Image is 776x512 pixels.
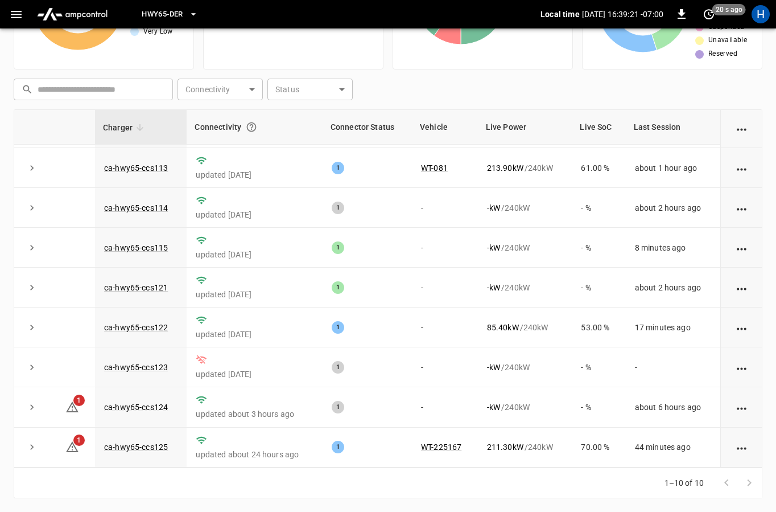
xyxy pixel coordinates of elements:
a: ca-hwy65-ccs114 [104,203,168,212]
p: updated [DATE] [196,289,313,300]
div: 1 [332,281,344,294]
a: 1 [65,402,79,411]
p: updated [DATE] [196,329,313,340]
div: action cell options [734,122,749,134]
div: / 240 kW [487,362,563,373]
a: ca-hwy65-ccs113 [104,163,168,173]
div: action cell options [734,202,749,214]
a: ca-hwy65-ccs115 [104,243,168,252]
th: Last Session [626,110,720,145]
td: 44 minutes ago [626,428,720,468]
div: / 240 kW [487,202,563,214]
span: Reserved [708,48,737,60]
p: - kW [487,282,500,293]
div: / 240 kW [487,162,563,174]
td: about 1 hour ago [626,148,720,188]
p: updated about 24 hours ago [196,449,313,460]
p: updated [DATE] [196,368,313,380]
td: - [412,268,478,308]
div: Connectivity [195,117,314,137]
a: 1 [65,442,79,451]
p: updated about 3 hours ago [196,408,313,420]
div: action cell options [734,402,749,413]
a: ca-hwy65-ccs121 [104,283,168,292]
div: action cell options [734,362,749,373]
td: 17 minutes ago [626,308,720,347]
button: expand row [23,439,40,456]
a: ca-hwy65-ccs125 [104,443,168,452]
p: 85.40 kW [487,322,519,333]
p: - kW [487,402,500,413]
td: - [412,387,478,427]
th: Connector Status [323,110,412,145]
p: Local time [540,9,580,20]
div: action cell options [734,242,749,253]
a: WT-225167 [421,443,461,452]
div: / 240 kW [487,282,563,293]
button: expand row [23,159,40,177]
div: 1 [332,202,344,214]
p: 213.90 kW [487,162,523,174]
div: 1 [332,441,344,453]
button: expand row [23,399,40,416]
div: action cell options [734,162,749,174]
p: 1–10 of 10 [664,477,704,489]
td: 8 minutes ago [626,228,720,268]
span: Very Low [143,26,173,38]
div: 1 [332,361,344,374]
button: expand row [23,279,40,296]
div: / 240 kW [487,242,563,253]
a: ca-hwy65-ccs123 [104,363,168,372]
td: about 2 hours ago [626,268,720,308]
div: / 240 kW [487,441,563,453]
span: Unavailable [708,35,747,46]
span: 1 [73,395,85,406]
button: Connection between the charger and our software. [241,117,262,137]
a: WT-081 [421,163,448,173]
button: expand row [23,239,40,256]
p: updated [DATE] [196,249,313,260]
button: expand row [23,199,40,216]
td: 70.00 % [572,428,625,468]
td: - [412,347,478,387]
td: - [626,347,720,387]
div: 1 [332,241,344,254]
td: - [412,228,478,268]
div: action cell options [734,441,749,453]
div: / 240 kW [487,322,563,333]
th: Vehicle [412,110,478,145]
th: Live SoC [572,110,625,145]
button: expand row [23,319,40,336]
p: updated [DATE] [196,209,313,220]
p: - kW [487,202,500,214]
td: 53.00 % [572,308,625,347]
td: - % [572,347,625,387]
p: updated [DATE] [196,169,313,181]
button: HWY65-DER [137,3,202,26]
th: Live Power [478,110,572,145]
div: 1 [332,321,344,334]
span: 20 s ago [712,4,746,15]
td: about 6 hours ago [626,387,720,427]
td: about 2 hours ago [626,188,720,228]
td: - % [572,228,625,268]
a: ca-hwy65-ccs124 [104,403,168,412]
div: profile-icon [752,5,770,23]
p: 211.30 kW [487,441,523,453]
td: - [412,188,478,228]
a: ca-hwy65-ccs122 [104,323,168,332]
p: [DATE] 16:39:21 -07:00 [582,9,663,20]
div: / 240 kW [487,402,563,413]
div: 1 [332,401,344,413]
span: 1 [73,435,85,446]
td: - % [572,387,625,427]
button: set refresh interval [700,5,718,23]
td: - % [572,188,625,228]
td: - [412,308,478,347]
div: action cell options [734,282,749,293]
p: - kW [487,242,500,253]
span: Charger [103,121,147,134]
div: action cell options [734,322,749,333]
div: 1 [332,162,344,174]
p: - kW [487,362,500,373]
